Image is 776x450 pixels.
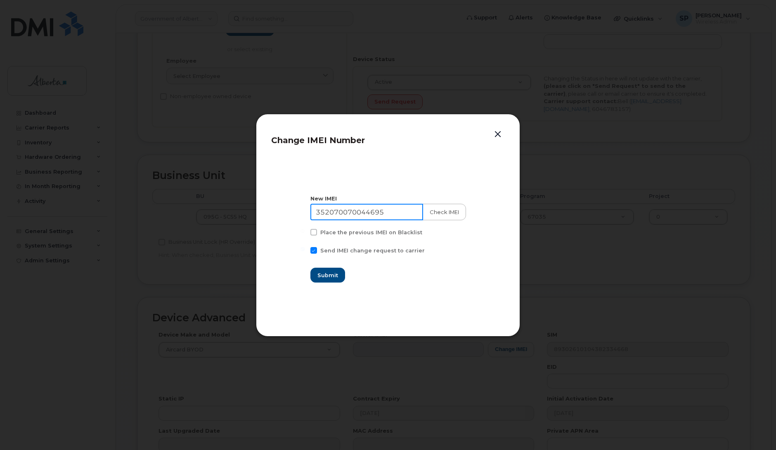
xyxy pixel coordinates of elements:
div: New IMEI [310,195,466,203]
input: Send IMEI change request to carrier [300,247,305,251]
span: Place the previous IMEI on Blacklist [320,229,422,236]
button: Check IMEI [423,204,466,220]
span: Change IMEI Number [271,135,365,145]
span: Send IMEI change request to carrier [320,247,425,254]
button: Submit [310,268,345,283]
span: Submit [317,271,338,279]
input: Place the previous IMEI on Blacklist [300,229,305,233]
